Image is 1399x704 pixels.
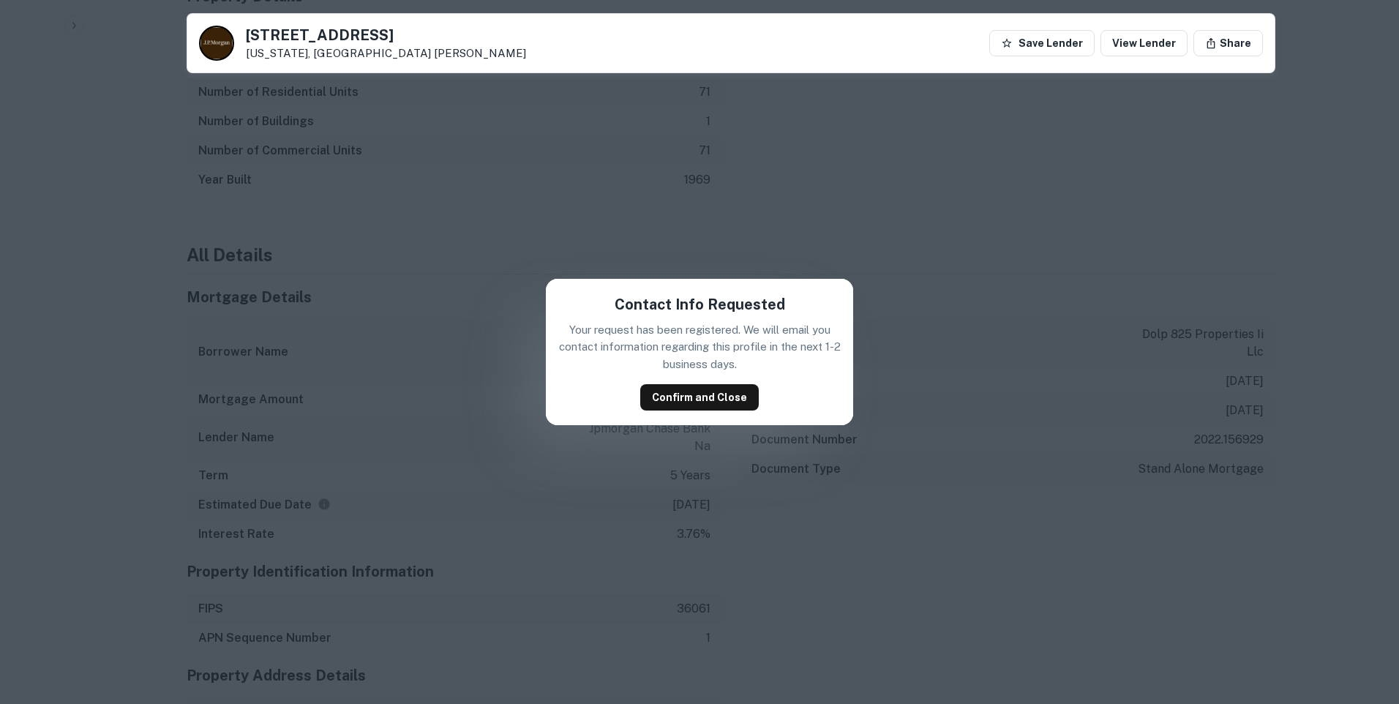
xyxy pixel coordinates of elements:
[640,384,759,411] button: Confirm and Close
[989,30,1095,56] button: Save Lender
[1193,30,1263,56] button: Share
[1100,30,1188,56] a: View Lender
[558,321,841,373] p: Your request has been registered. We will email you contact information regarding this profile in...
[434,47,526,59] a: [PERSON_NAME]
[1326,587,1399,657] iframe: Chat Widget
[615,293,785,315] h5: Contact Info Requested
[246,47,526,60] p: [US_STATE], [GEOGRAPHIC_DATA]
[246,28,526,42] h5: [STREET_ADDRESS]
